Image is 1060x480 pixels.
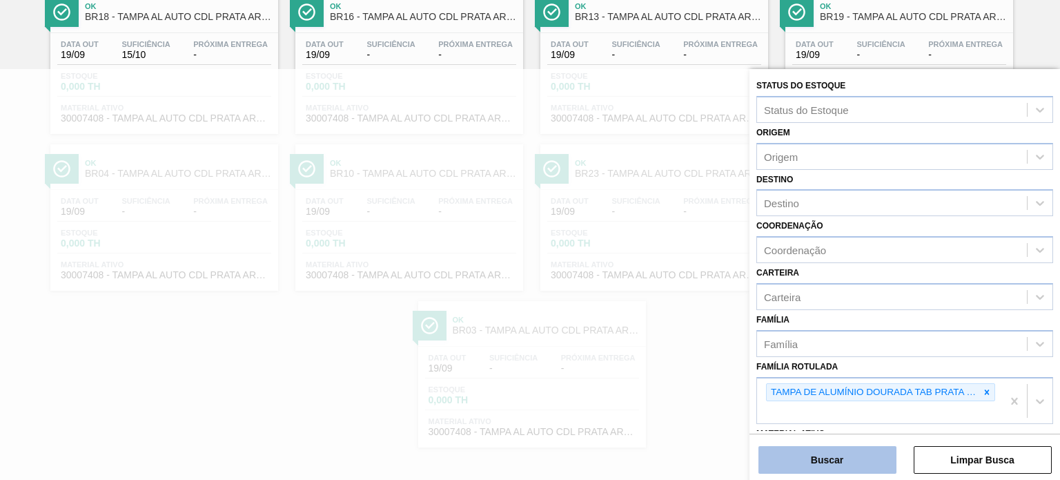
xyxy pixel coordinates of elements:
span: Suficiência [856,40,905,48]
img: Ícone [298,3,315,21]
span: 15/10 [121,50,170,60]
div: Carteira [764,291,801,303]
span: - [193,50,268,60]
span: Próxima Entrega [928,40,1003,48]
span: Ok [820,2,1006,10]
div: Origem [764,151,798,162]
span: Próxima Entrega [193,40,268,48]
span: Data out [796,40,834,48]
div: Coordenação [764,244,826,256]
label: Família Rotulada [756,362,838,372]
span: Ok [575,2,761,10]
span: Suficiência [611,40,660,48]
label: Família [756,315,789,325]
span: 19/09 [306,50,344,60]
label: Material ativo [756,429,825,439]
span: BR16 - TAMPA AL AUTO CDL PRATA ARDAGH [330,12,516,22]
span: 19/09 [551,50,589,60]
img: Ícone [543,3,560,21]
label: Destino [756,175,793,184]
span: BR19 - TAMPA AL AUTO CDL PRATA ARDAGH [820,12,1006,22]
div: Destino [764,198,799,209]
div: Status do Estoque [764,104,849,115]
div: TAMPA DE ALUMÍNIO DOURADA TAB PRATA MINAS [767,384,979,401]
span: Suficiência [121,40,170,48]
span: Ok [85,2,271,10]
span: Data out [306,40,344,48]
span: BR13 - TAMPA AL AUTO CDL PRATA ARDAGH [575,12,761,22]
span: - [438,50,513,60]
label: Status do Estoque [756,81,845,90]
label: Origem [756,128,790,137]
span: - [683,50,758,60]
span: Data out [551,40,589,48]
span: Data out [61,40,99,48]
span: BR18 - TAMPA AL AUTO CDL PRATA ARDAGH [85,12,271,22]
div: Família [764,338,798,349]
label: Carteira [756,268,799,278]
span: - [611,50,660,60]
span: - [856,50,905,60]
span: - [928,50,1003,60]
span: - [366,50,415,60]
img: Ícone [53,3,70,21]
span: Próxima Entrega [683,40,758,48]
span: 19/09 [796,50,834,60]
span: Próxima Entrega [438,40,513,48]
span: Ok [330,2,516,10]
img: Ícone [788,3,805,21]
span: 19/09 [61,50,99,60]
label: Coordenação [756,221,823,231]
span: Suficiência [366,40,415,48]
